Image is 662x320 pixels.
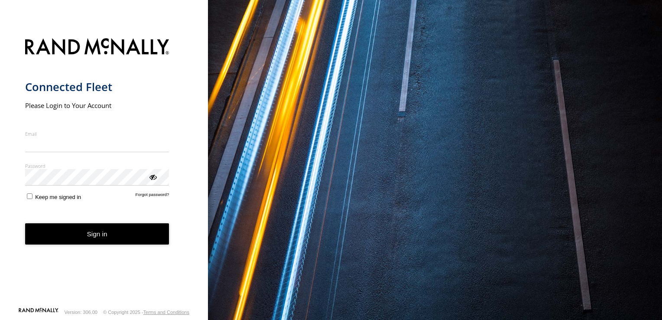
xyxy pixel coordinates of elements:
[25,131,169,137] label: Email
[25,36,169,59] img: Rand McNally
[35,194,81,200] span: Keep me signed in
[103,310,189,315] div: © Copyright 2025 -
[19,308,58,317] a: Visit our Website
[136,192,169,200] a: Forgot password?
[143,310,189,315] a: Terms and Conditions
[25,33,183,307] form: main
[25,163,169,169] label: Password
[25,223,169,245] button: Sign in
[65,310,97,315] div: Version: 306.00
[25,101,169,110] h2: Please Login to Your Account
[27,193,32,199] input: Keep me signed in
[148,172,157,181] div: ViewPassword
[25,80,169,94] h1: Connected Fleet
